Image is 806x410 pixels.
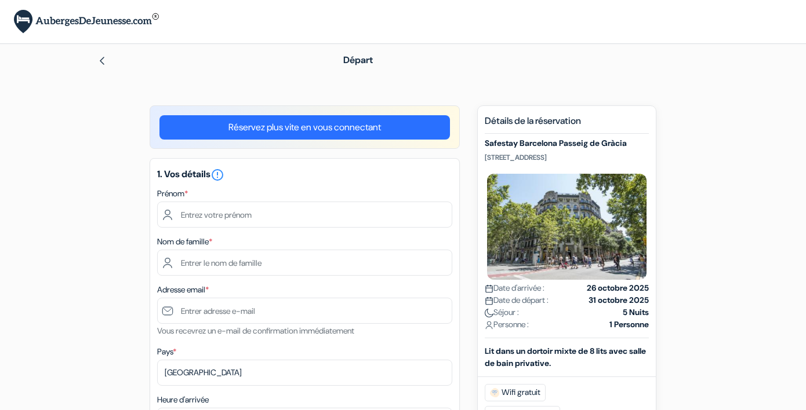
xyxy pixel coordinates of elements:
h5: Safestay Barcelona Passeig de Gràcia [485,138,649,148]
img: AubergesDeJeunesse.com [14,10,159,34]
b: Lit dans un dortoir mixte de 8 lits avec salle de bain privative. [485,346,646,368]
span: Date de départ : [485,294,549,306]
a: Réservez plus vite en vous connectant [159,115,450,140]
label: Heure d'arrivée [157,394,209,406]
img: calendar.svg [485,284,493,293]
label: Nom de famille [157,236,212,248]
i: error_outline [210,168,224,182]
img: moon.svg [485,309,493,317]
small: Vous recevrez un e-mail de confirmation immédiatement [157,325,354,336]
strong: 5 Nuits [623,306,649,319]
input: Entrer adresse e-mail [157,298,452,324]
strong: 26 octobre 2025 [587,282,649,294]
strong: 31 octobre 2025 [589,294,649,306]
img: user_icon.svg [485,321,493,330]
label: Pays [157,346,176,358]
img: free_wifi.svg [490,388,499,397]
p: [STREET_ADDRESS] [485,153,649,162]
img: calendar.svg [485,296,493,305]
span: Séjour : [485,306,519,319]
input: Entrer le nom de famille [157,250,452,276]
label: Prénom [157,188,188,200]
img: left_arrow.svg [97,56,107,65]
span: Date d'arrivée : [485,282,544,294]
input: Entrez votre prénom [157,202,452,228]
a: error_outline [210,168,224,180]
span: Personne : [485,319,529,331]
strong: 1 Personne [609,319,649,331]
h5: Détails de la réservation [485,115,649,134]
h5: 1. Vos détails [157,168,452,182]
span: Wifi gratuit [485,384,546,401]
span: Départ [343,54,373,66]
label: Adresse email [157,284,209,296]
